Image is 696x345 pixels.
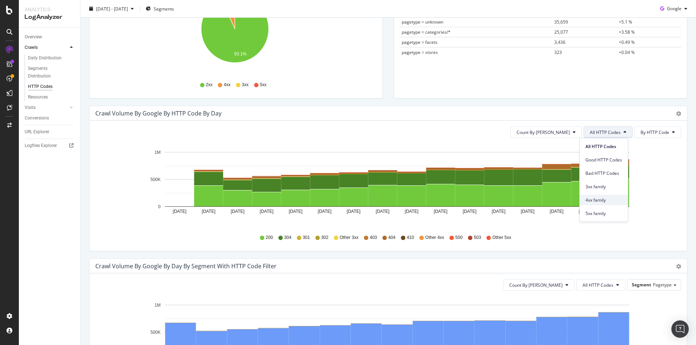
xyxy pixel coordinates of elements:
span: Count By Day [517,129,570,135]
div: Crawl Volume by google by Day by Segment with HTTP Code Filter [95,262,277,270]
a: Logfiles Explorer [25,142,75,150]
span: Other 3xx [340,235,359,241]
text: [DATE] [231,209,245,214]
div: Crawls [25,44,38,51]
span: All HTTP Codes [583,282,613,288]
span: Other 5xx [492,235,511,241]
span: Segments [154,5,174,12]
text: [DATE] [318,209,332,214]
span: 3xx [242,82,249,88]
span: 5xx family [585,210,622,217]
div: Analytics [25,6,74,13]
span: Google [667,5,681,12]
span: 304 [284,235,291,241]
button: Count By [PERSON_NAME] [503,279,575,291]
button: Google [657,3,690,14]
span: 25,077 [554,29,568,35]
div: Open Intercom Messenger [671,320,689,338]
span: +0.04 % [619,49,635,55]
span: pagetype = facets [402,39,438,45]
a: Visits [25,104,68,112]
text: 1M [154,150,161,155]
span: +5.1 % [619,19,632,25]
span: [DATE] - [DATE] [96,5,128,12]
button: Count By [PERSON_NAME] [510,126,582,138]
span: 3,436 [554,39,565,45]
span: 35,659 [554,19,568,25]
div: gear [676,264,681,269]
span: 5xx [260,82,267,88]
span: Count By Day [509,282,563,288]
button: Segments [143,3,177,14]
a: Crawls [25,44,68,51]
span: pagetype = unknown [402,19,443,25]
a: Overview [25,33,75,41]
div: Conversions [25,114,49,122]
div: Segments Distribution [28,65,68,80]
span: All HTTP Codes [590,129,621,135]
span: Other 4xx [425,235,444,241]
span: Good HTTP Codes [585,157,622,163]
span: 2xx [206,82,213,88]
span: +0.49 % [619,39,635,45]
span: 410 [407,235,414,241]
span: 323 [554,49,562,55]
span: pagetype = stores [402,49,438,55]
span: +3.58 % [619,29,635,35]
text: [DATE] [405,209,419,214]
div: LogAnalyzer [25,13,74,21]
div: Resources [28,93,48,101]
text: [DATE] [521,209,535,214]
span: All HTTP Codes [585,143,622,150]
div: Visits [25,104,36,112]
text: [DATE] [202,209,216,214]
span: 4xx [224,82,231,88]
span: 3xx family [585,184,622,190]
span: 301 [303,235,310,241]
div: Overview [25,33,42,41]
div: HTTP Codes [28,83,53,91]
span: Bad HTTP Codes [585,170,622,177]
text: 93.1% [234,51,246,56]
text: [DATE] [260,209,274,214]
div: Crawl Volume by google by HTTP Code by Day [95,110,221,117]
text: [DATE] [376,209,390,214]
div: gear [676,111,681,116]
span: 403 [370,235,377,241]
div: URL Explorer [25,128,49,136]
a: Conversions [25,114,75,122]
a: HTTP Codes [28,83,75,91]
text: 0 [158,204,161,209]
span: 302 [321,235,328,241]
div: Daily Distribution [28,54,62,62]
svg: A chart. [95,144,676,228]
text: [DATE] [550,209,564,214]
text: [DATE] [492,209,506,214]
span: Segment [632,282,651,288]
a: Daily Distribution [28,54,75,62]
button: All HTTP Codes [584,126,633,138]
text: [DATE] [434,209,448,214]
text: [DATE] [347,209,361,214]
a: URL Explorer [25,128,75,136]
button: [DATE] - [DATE] [86,3,137,14]
span: 4xx family [585,197,622,203]
span: 503 [474,235,481,241]
span: Pagetype [653,282,672,288]
span: By HTTP Code [641,129,669,135]
span: 500 [455,235,463,241]
text: [DATE] [579,209,593,214]
a: Segments Distribution [28,65,75,80]
span: pagetype = categories/* [402,29,451,35]
span: 404 [388,235,395,241]
button: All HTTP Codes [576,279,625,291]
text: 500K [150,177,161,182]
text: [DATE] [289,209,303,214]
text: [DATE] [173,209,187,214]
text: 500K [150,330,161,335]
text: [DATE] [463,209,477,214]
div: Logfiles Explorer [25,142,57,150]
span: 200 [266,235,273,241]
text: 1M [154,303,161,308]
